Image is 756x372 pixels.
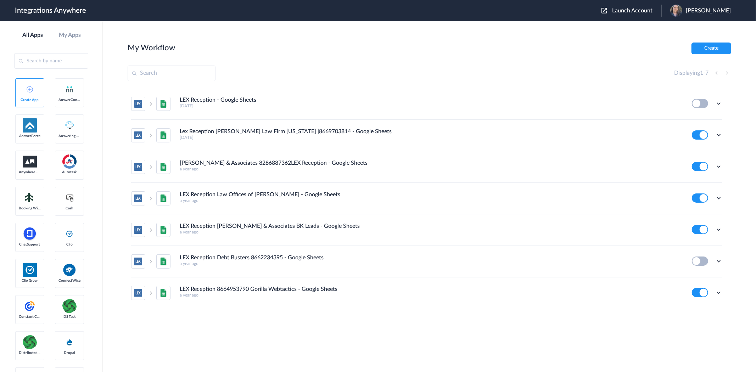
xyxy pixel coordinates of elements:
[19,134,41,138] span: AnswerForce
[23,335,37,349] img: distributedSource.png
[62,263,77,277] img: connectwise.png
[19,98,41,102] span: Create App
[180,254,324,261] h4: LEX Reception Debt Busters 8662234395 - Google Sheets
[180,97,256,103] h4: LEX Reception - Google Sheets
[180,261,682,266] h5: a year ago
[691,43,731,54] button: Create
[180,293,682,298] h5: a year ago
[23,191,37,204] img: Setmore_Logo.svg
[14,32,51,39] a: All Apps
[670,5,682,17] img: 20220323-131827.jpg
[180,135,682,140] h5: [DATE]
[180,198,682,203] h5: a year ago
[27,86,33,92] img: add-icon.svg
[58,242,80,247] span: Clio
[62,118,77,133] img: Answering_service.png
[180,128,392,135] h4: Lex Reception [PERSON_NAME] Law Firm [US_STATE] |8669703814 - Google Sheets
[23,227,37,241] img: chatsupport-icon.svg
[58,98,80,102] span: AnswerConnect
[180,286,337,293] h4: LEX Reception 8664953790 Gorilla Webtactics - Google Sheets
[19,278,41,283] span: Clio Grow
[180,223,360,230] h4: LEX Reception [PERSON_NAME] & Associates BK Leads - Google Sheets
[19,351,41,355] span: Distributed Source
[180,230,682,235] h5: a year ago
[58,206,80,210] span: Cash
[58,315,80,319] span: DS Task
[65,230,74,238] img: clio-logo.svg
[705,70,709,76] span: 7
[58,351,80,355] span: Drupal
[180,167,682,171] h5: a year ago
[23,299,37,313] img: constant-contact.svg
[14,53,88,69] input: Search by name
[700,70,703,76] span: 1
[62,299,77,313] img: distributedSource.png
[686,7,731,14] span: [PERSON_NAME]
[15,6,86,15] h1: Integrations Anywhere
[65,193,74,202] img: cash-logo.svg
[23,118,37,133] img: af-app-logo.svg
[58,134,80,138] span: Answering Service
[23,156,37,168] img: aww.png
[65,338,74,346] img: drupal-logo.svg
[128,66,215,81] input: Search
[180,160,368,167] h4: [PERSON_NAME] & Associates 8286887362LEX Reception - Google Sheets
[674,70,709,77] h4: Displaying -
[601,8,607,13] img: launch-acct-icon.svg
[58,170,80,174] span: Autotask
[19,170,41,174] span: Anywhere Works
[51,32,89,39] a: My Apps
[65,85,74,94] img: answerconnect-logo.svg
[62,154,77,169] img: autotask.png
[180,103,682,108] h5: [DATE]
[601,7,661,14] button: Launch Account
[19,206,41,210] span: Booking Widget
[180,191,340,198] h4: LEX Reception Law Offices of [PERSON_NAME] - Google Sheets
[612,8,653,13] span: Launch Account
[58,278,80,283] span: ConnectWise
[23,263,37,277] img: Clio.jpg
[128,43,175,52] h2: My Workflow
[19,315,41,319] span: Constant Contact
[19,242,41,247] span: ChatSupport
